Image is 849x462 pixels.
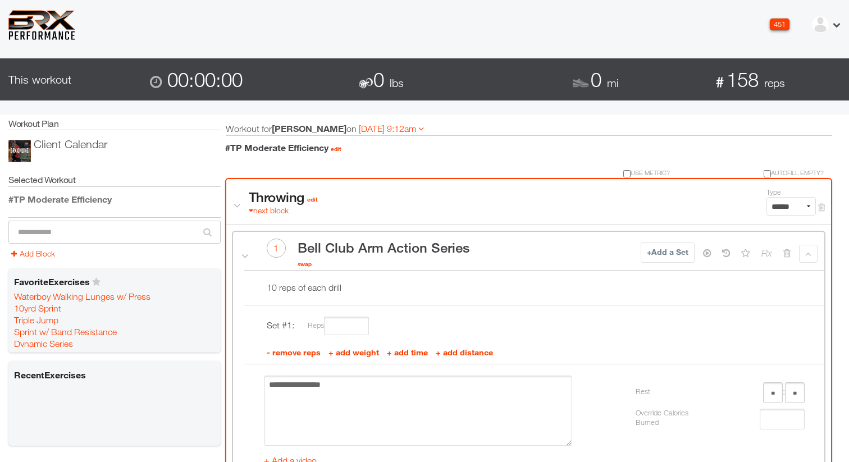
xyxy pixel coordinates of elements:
img: shoe [567,70,595,98]
img: ios_large.PNG [8,140,31,162]
span: reps [764,76,785,89]
span: Rest [636,381,650,402]
a: edit [331,145,341,152]
a: edit [307,194,318,205]
div: Use metric? [217,168,678,178]
h5: Workout Plan [8,117,221,130]
div: 0 [354,58,566,100]
div: 1 [267,239,286,258]
a: Add a Set [641,243,695,263]
a: next block [249,205,289,215]
span: mi [607,76,619,89]
h5: Selected Workout [8,173,221,186]
b: [PERSON_NAME] [272,123,346,134]
div: Autofill Empty? [678,168,832,178]
a: + add weight [328,347,381,357]
h6: Recent Exercises [11,366,218,384]
a: Waterboy Walking Lunges w/ Press [14,291,150,302]
span: : [783,386,785,396]
a: - remove reps [267,347,323,357]
h2: Bell Club Arm Action Series [298,234,469,258]
a: Remove Block [818,202,825,213]
h6: Favorite Exercises [11,273,218,291]
li: Set # 1 : [244,305,825,346]
div: Type [766,188,816,225]
a: + add distance [436,347,493,357]
a: 10yrd Sprint [14,303,61,314]
span: lbs [390,76,404,89]
div: 158 [707,58,849,100]
div: Reps [296,317,369,335]
h3: Throwing [249,184,304,207]
div: 00:00:00 [141,58,354,100]
img: dumbbell [354,73,377,94]
li: 10 reps of each drill [244,270,825,305]
i: Rx [761,245,772,262]
a: Triple Jump [14,314,58,326]
span: Override Calories Burned [636,409,692,427]
div: 451 [770,19,789,30]
h1: #TP Moderate Efficiency [225,141,824,154]
a: Add Block [11,249,55,258]
a: + add time [387,347,430,357]
img: ex-default-user.svg [812,16,829,33]
a: swap [298,258,312,269]
a: Dynamic Series [14,338,73,349]
b: # [716,74,724,90]
b: + [647,247,651,257]
a: Sprint w/ Band Resistance [14,326,117,337]
div: #TP Moderate Efficiency [8,193,221,206]
div: Workout for on [226,122,833,135]
a: [DATE] 9:12am [359,123,424,134]
img: 6f7da32581c89ca25d665dc3aae533e4f14fe3ef_original.svg [8,10,75,40]
div: Client Calendar [34,136,107,153]
div: 0 [566,58,707,100]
